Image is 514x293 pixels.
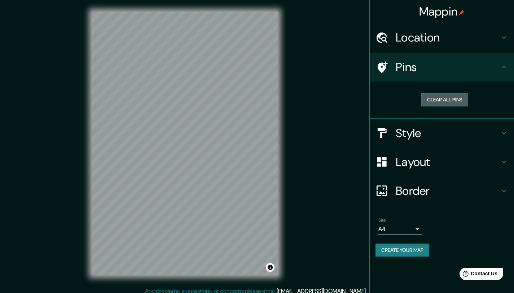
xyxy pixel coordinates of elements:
[378,223,422,235] div: A4
[370,119,514,148] div: Style
[459,10,465,16] img: pin-icon.png
[419,4,465,19] h4: Mappin
[396,126,500,140] h4: Style
[370,148,514,176] div: Layout
[378,217,386,223] label: Size
[396,60,500,74] h4: Pins
[370,23,514,52] div: Location
[396,30,500,45] h4: Location
[396,184,500,198] h4: Border
[450,265,506,285] iframe: Help widget launcher
[92,12,278,275] canvas: Map
[396,155,500,169] h4: Layout
[421,93,468,106] button: Clear all pins
[370,176,514,205] div: Border
[370,53,514,82] div: Pins
[375,244,429,257] button: Create your map
[266,263,274,272] button: Toggle attribution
